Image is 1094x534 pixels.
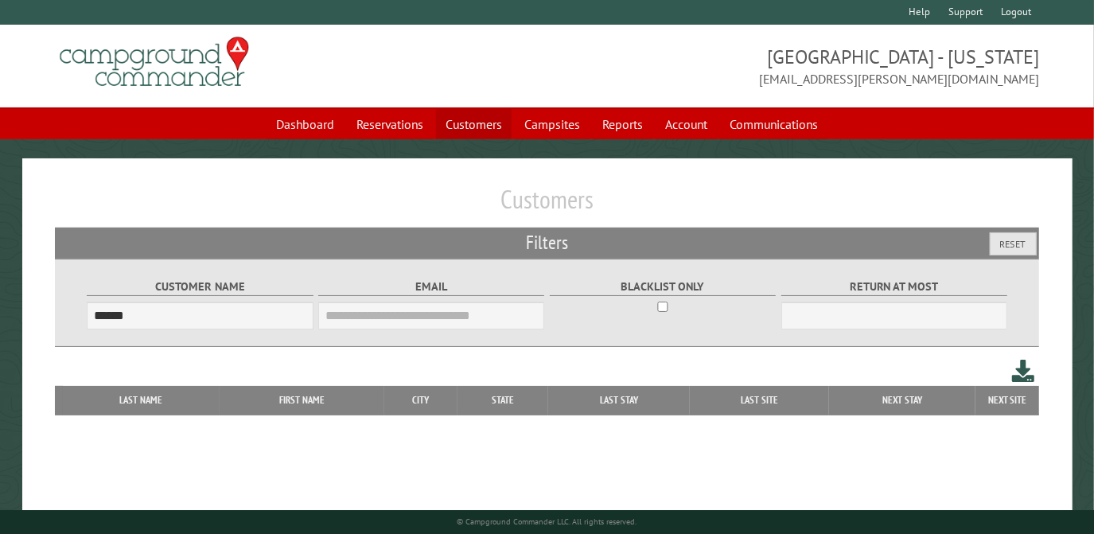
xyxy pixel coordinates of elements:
[975,386,1039,415] th: Next Site
[656,109,717,139] a: Account
[547,44,1040,88] span: [GEOGRAPHIC_DATA] - [US_STATE] [EMAIL_ADDRESS][PERSON_NAME][DOMAIN_NAME]
[457,386,548,415] th: State
[781,278,1007,296] label: Return at most
[55,228,1040,258] h2: Filters
[829,386,976,415] th: Next Stay
[384,386,457,415] th: City
[720,109,827,139] a: Communications
[990,232,1037,255] button: Reset
[515,109,590,139] a: Campsites
[548,386,690,415] th: Last Stay
[1012,357,1035,386] a: Download this customer list (.csv)
[220,386,384,415] th: First Name
[318,278,544,296] label: Email
[690,386,829,415] th: Last Site
[436,109,512,139] a: Customers
[550,278,776,296] label: Blacklist only
[593,109,652,139] a: Reports
[347,109,433,139] a: Reservations
[55,184,1040,228] h1: Customers
[267,109,344,139] a: Dashboard
[55,31,254,93] img: Campground Commander
[457,516,637,527] small: © Campground Commander LLC. All rights reserved.
[63,386,220,415] th: Last Name
[87,278,313,296] label: Customer Name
